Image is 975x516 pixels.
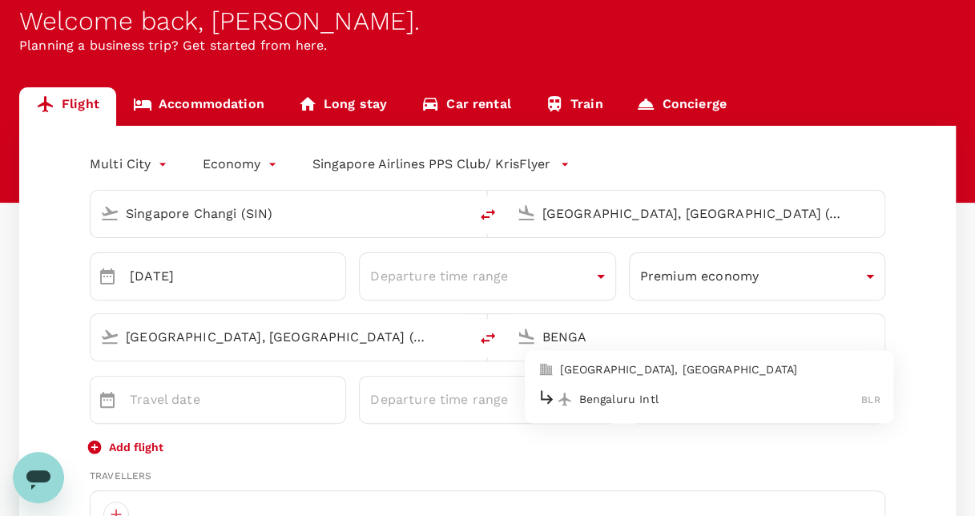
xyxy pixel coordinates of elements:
input: Going to [542,325,852,349]
button: Open [457,212,461,215]
iframe: Button to launch messaging window [13,452,64,503]
div: Departure time range [359,379,615,420]
a: Accommodation [116,87,281,126]
input: Travel date [130,376,346,424]
button: Close [873,335,876,338]
p: Departure time range [370,390,590,409]
p: Bengaluru Intl [579,392,862,408]
button: delete [469,196,507,234]
a: Concierge [619,87,743,126]
input: Travel date [130,252,346,300]
a: Flight [19,87,116,126]
input: Depart from [126,325,435,349]
div: Welcome back , [PERSON_NAME] . [19,6,956,36]
button: Open [457,335,461,338]
div: Multi City [90,151,171,177]
button: Open [873,212,876,215]
p: Add flight [109,439,163,455]
button: Add flight [90,439,163,455]
input: Depart from [126,201,435,226]
div: Travellers [90,469,885,485]
p: Singapore Airlines PPS Club/ KrisFlyer [312,155,550,174]
button: Choose date [91,384,123,416]
div: Departure time range [359,256,615,296]
a: Car rental [404,87,528,126]
div: Economy [203,151,280,177]
a: Long stay [281,87,404,126]
span: BLR [861,395,880,406]
input: Going to [542,201,852,226]
button: Singapore Airlines PPS Club/ KrisFlyer [312,155,570,174]
img: city-icon [538,361,554,377]
div: Premium economy [629,256,885,296]
img: flight-icon [557,392,573,408]
button: Choose date, selected date is Oct 11, 2025 [91,260,123,292]
p: Departure time range [370,267,590,286]
button: delete [469,319,507,357]
p: Planning a business trip? Get started from here. [19,36,956,55]
p: [GEOGRAPHIC_DATA], [GEOGRAPHIC_DATA] [560,361,880,377]
a: Train [528,87,620,126]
